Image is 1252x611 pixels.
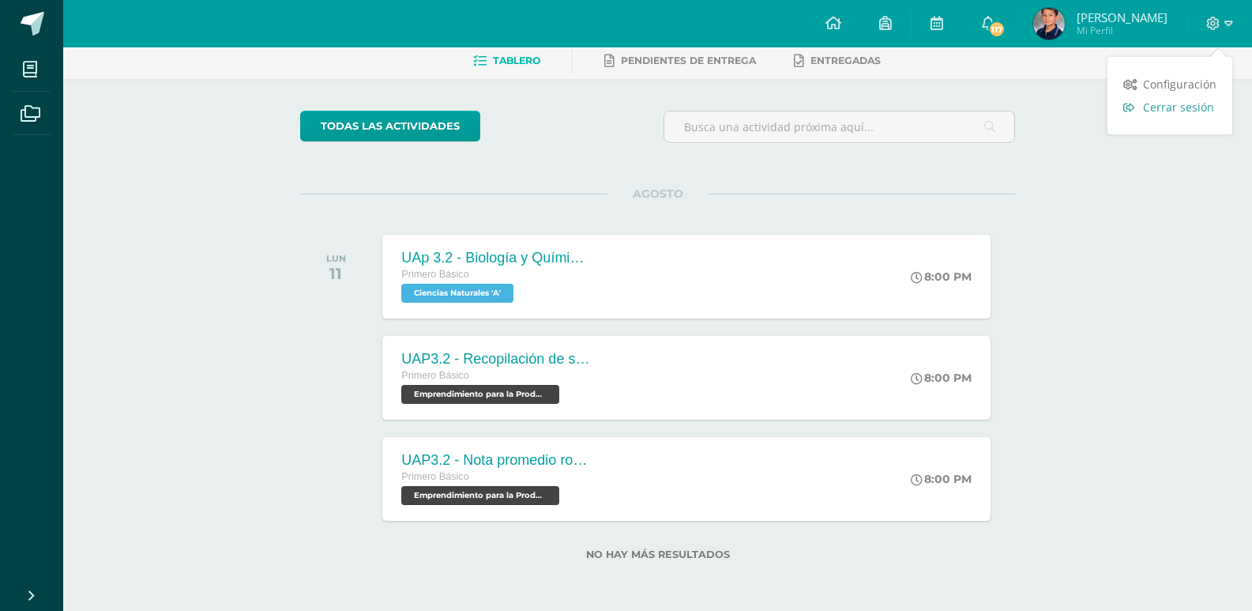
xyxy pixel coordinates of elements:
a: todas las Actividades [300,111,480,141]
input: Busca una actividad próxima aquí... [664,111,1014,142]
a: Tablero [473,48,540,74]
img: 54d1d3989400ef8d1b1e6812f101da36.png [1033,8,1065,40]
div: 11 [326,264,346,283]
div: LUN [326,253,346,264]
a: Pendientes de entrega [604,48,756,74]
span: Cerrar sesión [1143,100,1214,115]
span: Configuración [1143,77,1216,92]
span: Ciencias Naturales 'A' [401,284,513,303]
span: Pendientes de entrega [621,55,756,66]
span: AGOSTO [607,187,709,201]
a: Entregadas [794,48,881,74]
a: Cerrar sesión [1107,96,1232,119]
div: 8:00 PM [911,371,972,385]
div: UAp 3.2 - Biología y Química - Evaluación sumativa [401,250,591,266]
span: Mi Perfil [1077,24,1167,37]
a: Configuración [1107,73,1232,96]
label: No hay más resultados [300,549,1015,560]
span: Emprendimiento para la Productividad y Robótica 'A' [401,385,559,404]
span: Emprendimiento para la Productividad y Robótica 'A' [401,486,559,505]
span: Primero Básico [401,471,468,482]
span: [PERSON_NAME] [1077,9,1167,25]
div: 8:00 PM [911,270,972,284]
span: 117 [988,21,1006,38]
div: UAP3.2 - Recopilación de sellos de libro [401,351,591,368]
span: Tablero [493,55,540,66]
div: UAP3.2 - Nota promedio robótica [401,452,591,469]
span: Entregadas [810,55,881,66]
span: Primero Básico [401,370,468,381]
span: Primero Básico [401,269,468,280]
div: 8:00 PM [911,472,972,486]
